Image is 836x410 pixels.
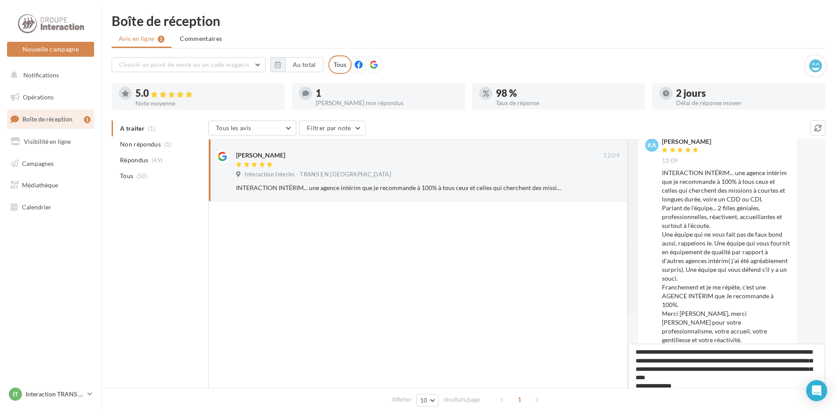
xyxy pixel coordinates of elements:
div: [PERSON_NAME] [236,151,285,160]
a: Opérations [5,88,96,106]
a: Calendrier [5,198,96,216]
button: Au total [270,57,323,72]
div: INTERACTION INTÉRIM... une agence intérim que je recommande à 100% à tous ceux et celles qui cher... [236,183,563,192]
div: Note moyenne [135,100,278,106]
button: Nouvelle campagne [7,42,94,57]
span: Interaction Interim - TRANS EN [GEOGRAPHIC_DATA] [244,171,391,179]
div: Open Intercom Messenger [806,380,827,401]
span: 10 [420,397,428,404]
span: 12:09 [662,157,678,165]
span: Opérations [23,93,54,101]
p: Interaction TRANS EN [GEOGRAPHIC_DATA] [25,390,84,399]
span: 12:09 [603,152,620,160]
span: (1) [164,141,172,148]
div: 1 [84,116,91,123]
div: 2 jours [676,88,818,98]
a: Médiathèque [5,176,96,194]
div: [PERSON_NAME] [662,139,711,145]
div: Tous [328,55,352,74]
span: Non répondus [120,140,161,149]
div: 98 % [496,88,638,98]
span: IT [13,390,18,399]
span: (49) [152,157,163,164]
div: 5.0 [135,88,278,99]
button: Tous les avis [208,121,296,135]
span: Calendrier [22,203,51,211]
span: Boîte de réception [22,115,73,123]
span: Afficher [392,395,411,404]
a: Visibilité en ligne [5,132,96,151]
span: Tous [120,172,133,180]
div: 1 [316,88,458,98]
span: (50) [137,172,148,179]
span: Campagnes [22,159,54,167]
span: Tous les avis [216,124,251,132]
span: Visibilité en ligne [24,138,71,145]
span: KA [647,141,656,150]
div: Boîte de réception [112,14,825,27]
div: INTERACTION INTÉRIM... une agence intérim que je recommande à 100% à tous ceux et celles qui cher... [662,168,790,371]
div: [PERSON_NAME] non répondus [316,100,458,106]
div: Délai de réponse moyen [676,100,818,106]
span: Commentaires [180,34,222,43]
span: résultats/page [443,395,480,404]
button: Choisir un point de vente ou un code magasin [112,57,265,72]
span: Répondus [120,156,149,165]
button: 10 [416,394,439,406]
span: Choisir un point de vente ou un code magasin [119,61,249,68]
a: Boîte de réception1 [5,110,96,128]
span: 1 [513,392,527,406]
span: Notifications [23,71,59,79]
button: Filtrer par note [299,121,366,135]
span: Médiathèque [22,181,58,189]
button: Au total [285,57,323,72]
a: Campagnes [5,154,96,173]
button: Notifications [5,66,92,84]
a: IT Interaction TRANS EN [GEOGRAPHIC_DATA] [7,386,94,403]
div: Taux de réponse [496,100,638,106]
